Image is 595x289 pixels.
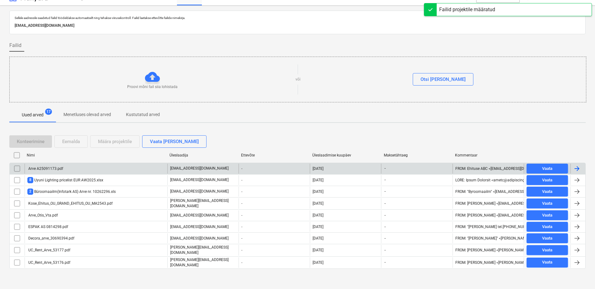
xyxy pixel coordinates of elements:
div: [DATE] [313,248,323,252]
div: Vaata [542,188,552,195]
p: [EMAIL_ADDRESS][DOMAIN_NAME] [15,22,580,29]
button: Otsi [PERSON_NAME] [413,73,473,86]
p: Proovi mõni fail siia lohistada [127,84,178,90]
div: - [239,187,310,197]
div: ESPAK AS 0814298.pdf [27,225,68,229]
div: - [239,210,310,220]
span: - [384,177,386,183]
p: [EMAIL_ADDRESS][DOMAIN_NAME] [170,189,229,194]
div: Vaata [542,223,552,231]
div: Uyuni Lighting pricelist EUR AW2025.xlsx [27,177,103,183]
button: Vaata [527,258,568,268]
div: Vaata [542,177,552,184]
span: - [384,166,386,171]
button: Vaata [527,245,568,255]
div: - [239,222,310,232]
div: [DATE] [313,213,323,217]
div: Vaata [542,165,552,172]
span: - [384,201,386,206]
span: - [384,189,386,194]
iframe: Chat Widget [564,259,595,289]
p: Menetluses olevad arved [63,111,111,118]
span: - [384,224,386,230]
div: Vaata [542,235,552,242]
div: - [239,233,310,243]
div: Kose_Ehitus_OU_GRAND_EHITUS_OU_MA2543.pdf [27,201,113,206]
div: - [239,164,310,174]
p: [EMAIL_ADDRESS][DOMAIN_NAME] [170,166,229,171]
button: Vaata [527,233,568,243]
div: Büroomaailm(Infotark AS) Arve nr. 10262296.xls [27,189,116,194]
div: Vaata [542,212,552,219]
span: Failid [9,42,21,49]
div: UC_Rent_Arve_53176.pdf [27,260,70,265]
p: Uued arved [22,112,44,118]
div: Vaata [542,247,552,254]
div: UC_Rent_Arve_53177.pdf [27,248,70,252]
div: Vaata [PERSON_NAME] [150,138,199,146]
div: [DATE] [313,236,323,240]
div: Kommentaar [455,153,522,157]
p: [PERSON_NAME][EMAIL_ADDRESS][DOMAIN_NAME] [170,245,236,255]
div: Vaata [542,200,552,207]
div: Otsi [PERSON_NAME] [421,75,466,83]
div: [DATE] [313,178,323,182]
div: Arve A25091173.pdf [27,166,63,171]
button: Vaata [527,222,568,232]
div: Maksetähtaeg [384,153,450,157]
button: Vaata [PERSON_NAME] [142,135,207,148]
div: - [239,257,310,268]
span: 8 [27,177,33,183]
p: [PERSON_NAME][EMAIL_ADDRESS][DOMAIN_NAME] [170,198,236,209]
span: 17 [45,109,52,115]
p: [EMAIL_ADDRESS][DOMAIN_NAME] [170,236,229,241]
span: - [384,260,386,265]
div: Üleslaadimise kuupäev [312,153,379,157]
div: Ettevõte [241,153,308,157]
p: Sellele aadressile saadetud failid töödeldakse automaatselt ning tehakse viirusekontroll. Failid ... [15,16,580,20]
div: [DATE] [313,189,323,194]
div: Decora_arve_30690394.pdf [27,236,74,240]
div: Failid projektile määratud [439,6,495,13]
div: [DATE] [313,260,323,265]
p: [EMAIL_ADDRESS][DOMAIN_NAME] [170,213,229,218]
div: Nimi [27,153,165,157]
p: või [295,77,300,82]
button: Vaata [527,187,568,197]
div: Arve_Otis_Vta.pdf [27,213,58,217]
div: - [239,198,310,209]
p: [PERSON_NAME][EMAIL_ADDRESS][DOMAIN_NAME] [170,257,236,268]
p: [EMAIL_ADDRESS][DOMAIN_NAME] [170,177,229,183]
p: Kustutatud arved [126,111,160,118]
p: [EMAIL_ADDRESS][DOMAIN_NAME] [170,224,229,230]
div: [DATE] [313,201,323,206]
button: Vaata [527,175,568,185]
button: Vaata [527,198,568,208]
span: - [384,248,386,253]
button: Vaata [527,210,568,220]
div: Proovi mõni fail siia lohistadavõiOtsi [PERSON_NAME] [9,57,586,102]
div: Üleslaadija [170,153,236,157]
button: Vaata [527,164,568,174]
span: - [384,236,386,241]
div: [DATE] [313,166,323,171]
span: - [384,213,386,218]
div: - [239,175,310,185]
div: [DATE] [313,225,323,229]
div: Vaata [542,259,552,266]
span: 2 [27,189,33,194]
div: - [239,245,310,255]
